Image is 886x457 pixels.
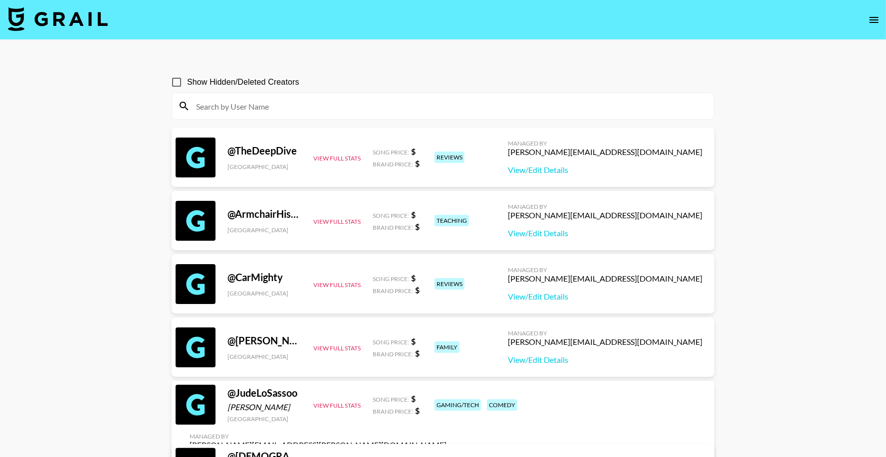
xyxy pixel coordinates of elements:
a: View/Edit Details [508,228,702,238]
div: [PERSON_NAME][EMAIL_ADDRESS][DOMAIN_NAME] [508,274,702,284]
span: Brand Price: [373,160,413,168]
div: family [435,341,459,353]
div: [PERSON_NAME][EMAIL_ADDRESS][DOMAIN_NAME] [508,210,702,220]
div: @ [PERSON_NAME] [227,334,301,347]
a: View/Edit Details [508,292,702,302]
strong: $ [411,147,416,156]
span: Song Price: [373,396,409,403]
div: @ ArmchairHistorian [227,208,301,220]
a: View/Edit Details [508,355,702,365]
span: Brand Price: [373,224,413,231]
div: [GEOGRAPHIC_DATA] [227,353,301,360]
strong: $ [415,348,420,358]
button: View Full Stats [313,281,361,289]
strong: $ [411,394,416,403]
button: open drawer [864,10,884,30]
div: @ JudeLoSassoo [227,387,301,399]
div: [PERSON_NAME] [227,402,301,412]
div: [GEOGRAPHIC_DATA] [227,290,301,297]
div: gaming/tech [435,399,481,411]
div: @ TheDeepDive [227,145,301,157]
div: @ CarMighty [227,271,301,284]
span: Brand Price: [373,350,413,358]
div: [PERSON_NAME][EMAIL_ADDRESS][DOMAIN_NAME] [508,147,702,157]
div: reviews [435,152,464,163]
span: Brand Price: [373,408,413,415]
div: [GEOGRAPHIC_DATA] [227,226,301,234]
div: [PERSON_NAME][EMAIL_ADDRESS][DOMAIN_NAME] [508,337,702,347]
div: [GEOGRAPHIC_DATA] [227,415,301,423]
div: teaching [435,215,469,226]
a: View/Edit Details [508,165,702,175]
span: Song Price: [373,212,409,219]
strong: $ [411,336,416,346]
strong: $ [411,273,416,283]
div: [PERSON_NAME][EMAIL_ADDRESS][PERSON_NAME][DOMAIN_NAME] [190,440,446,450]
div: Managed By [508,140,702,147]
strong: $ [415,158,420,168]
div: comedy [487,399,517,411]
div: Managed By [190,433,446,440]
button: View Full Stats [313,218,361,225]
strong: $ [415,285,420,295]
strong: $ [415,406,420,415]
span: Show Hidden/Deleted Creators [187,76,299,88]
strong: $ [415,222,420,231]
span: Brand Price: [373,287,413,295]
div: Managed By [508,266,702,274]
strong: $ [411,210,416,219]
button: View Full Stats [313,344,361,352]
button: View Full Stats [313,154,361,162]
div: reviews [435,278,464,290]
input: Search by User Name [190,98,708,114]
span: Song Price: [373,338,409,346]
img: Grail Talent [8,7,108,31]
button: View Full Stats [313,402,361,409]
div: Managed By [508,203,702,210]
span: Song Price: [373,275,409,283]
div: Managed By [508,329,702,337]
span: Song Price: [373,149,409,156]
div: [GEOGRAPHIC_DATA] [227,163,301,170]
